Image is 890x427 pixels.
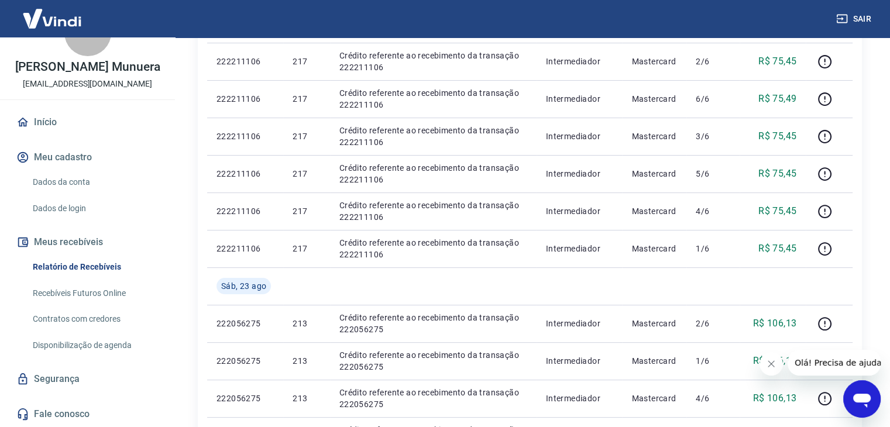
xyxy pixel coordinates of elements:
[696,56,730,67] p: 2/6
[217,93,274,105] p: 222211106
[546,355,613,367] p: Intermediador
[217,205,274,217] p: 222211106
[293,93,320,105] p: 217
[339,50,527,73] p: Crédito referente ao recebimento da transação 222211106
[339,387,527,410] p: Crédito referente ao recebimento da transação 222056275
[217,130,274,142] p: 222211106
[753,391,797,405] p: R$ 106,13
[15,61,160,73] p: [PERSON_NAME] Munuera
[293,392,320,404] p: 213
[217,243,274,254] p: 222211106
[293,168,320,180] p: 217
[339,199,527,223] p: Crédito referente ao recebimento da transação 222211106
[631,318,677,329] p: Mastercard
[696,93,730,105] p: 6/6
[696,243,730,254] p: 1/6
[14,401,161,427] a: Fale conosco
[293,355,320,367] p: 213
[758,242,796,256] p: R$ 75,45
[28,307,161,331] a: Contratos com credores
[696,130,730,142] p: 3/6
[631,168,677,180] p: Mastercard
[14,109,161,135] a: Início
[788,350,881,376] iframe: Mensagem da empresa
[696,318,730,329] p: 2/6
[696,168,730,180] p: 5/6
[339,349,527,373] p: Crédito referente ao recebimento da transação 222056275
[23,78,152,90] p: [EMAIL_ADDRESS][DOMAIN_NAME]
[14,366,161,392] a: Segurança
[631,205,677,217] p: Mastercard
[760,352,783,376] iframe: Fechar mensagem
[546,56,613,67] p: Intermediador
[546,205,613,217] p: Intermediador
[293,243,320,254] p: 217
[14,229,161,255] button: Meus recebíveis
[217,392,274,404] p: 222056275
[631,355,677,367] p: Mastercard
[217,318,274,329] p: 222056275
[696,392,730,404] p: 4/6
[696,205,730,217] p: 4/6
[843,380,881,418] iframe: Botão para abrir a janela de mensagens
[28,255,161,279] a: Relatório de Recebíveis
[28,197,161,221] a: Dados de login
[339,312,527,335] p: Crédito referente ao recebimento da transação 222056275
[631,130,677,142] p: Mastercard
[546,168,613,180] p: Intermediador
[14,144,161,170] button: Meu cadastro
[758,167,796,181] p: R$ 75,45
[217,355,274,367] p: 222056275
[28,281,161,305] a: Recebíveis Futuros Online
[217,168,274,180] p: 222211106
[217,56,274,67] p: 222211106
[758,54,796,68] p: R$ 75,45
[7,8,98,18] span: Olá! Precisa de ajuda?
[293,318,320,329] p: 213
[758,204,796,218] p: R$ 75,45
[758,92,796,106] p: R$ 75,49
[221,280,266,292] span: Sáb, 23 ago
[293,130,320,142] p: 217
[293,205,320,217] p: 217
[696,355,730,367] p: 1/6
[339,125,527,148] p: Crédito referente ao recebimento da transação 222211106
[631,93,677,105] p: Mastercard
[753,354,797,368] p: R$ 106,13
[546,93,613,105] p: Intermediador
[631,243,677,254] p: Mastercard
[753,316,797,330] p: R$ 106,13
[758,129,796,143] p: R$ 75,45
[14,1,90,36] img: Vindi
[546,392,613,404] p: Intermediador
[339,87,527,111] p: Crédito referente ao recebimento da transação 222211106
[834,8,876,30] button: Sair
[293,56,320,67] p: 217
[631,392,677,404] p: Mastercard
[28,170,161,194] a: Dados da conta
[546,130,613,142] p: Intermediador
[339,237,527,260] p: Crédito referente ao recebimento da transação 222211106
[339,162,527,185] p: Crédito referente ao recebimento da transação 222211106
[546,243,613,254] p: Intermediador
[631,56,677,67] p: Mastercard
[28,333,161,357] a: Disponibilização de agenda
[546,318,613,329] p: Intermediador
